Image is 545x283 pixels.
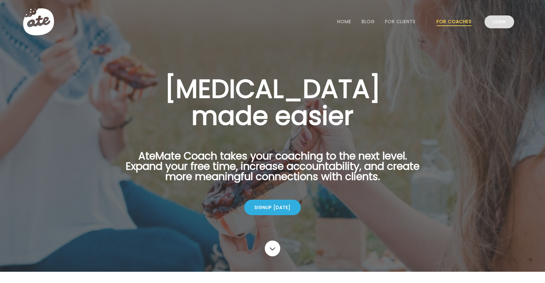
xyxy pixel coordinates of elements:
[244,200,301,215] div: Signup [DATE]
[115,151,430,189] p: AteMate Coach takes your coaching to the next level. Expand your free time, increase accountabili...
[115,75,430,129] h1: [MEDICAL_DATA] made easier
[337,19,351,24] a: Home
[385,19,416,24] a: For Clients
[437,19,472,24] a: For Coaches
[485,15,514,28] a: Login
[362,19,375,24] a: Blog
